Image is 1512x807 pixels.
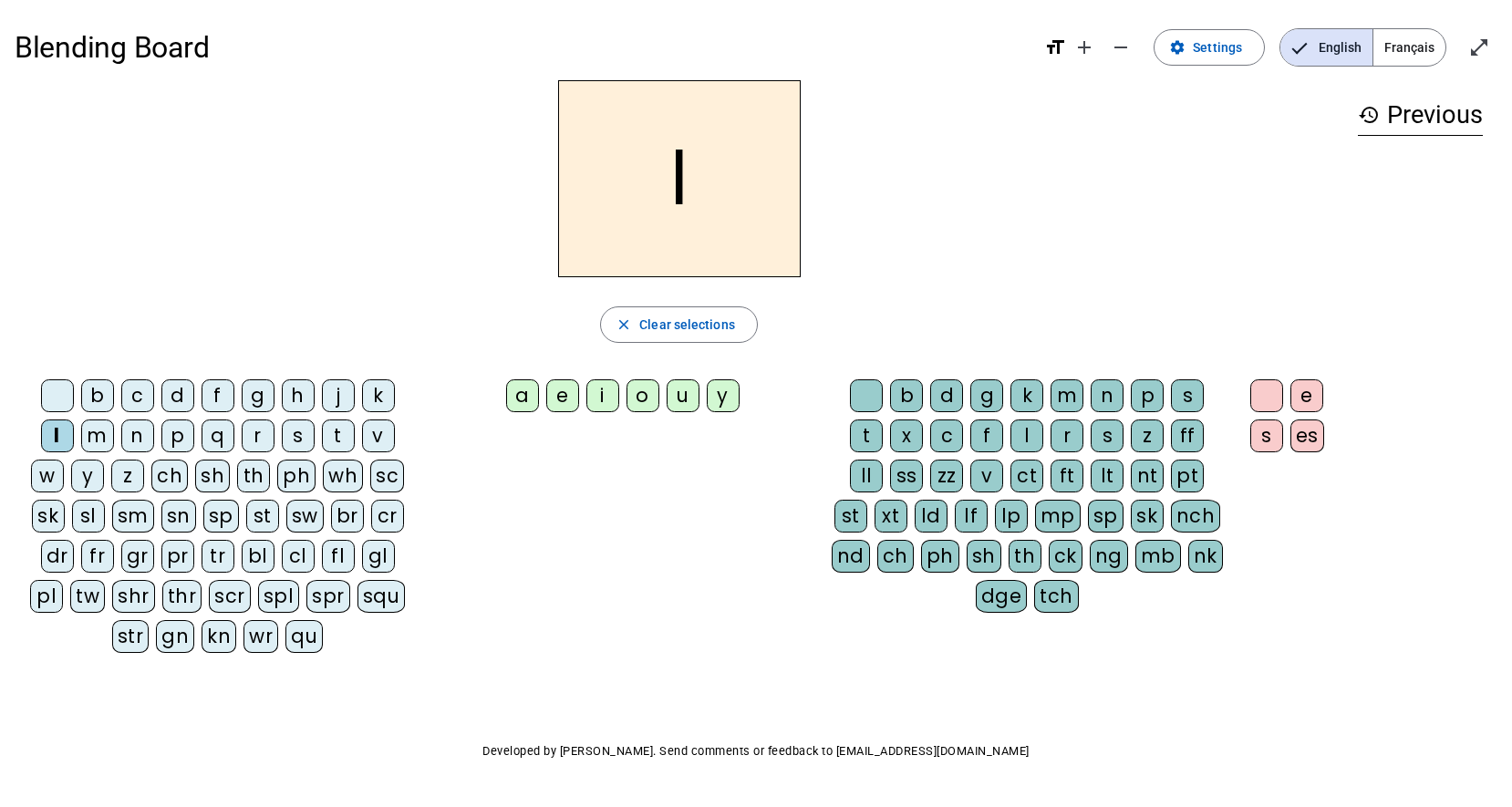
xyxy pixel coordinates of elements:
mat-button-toggle-group: Language selection [1279,28,1446,67]
mat-icon: history [1358,104,1380,126]
div: b [890,379,923,412]
div: nt [1131,460,1164,492]
div: ph [277,460,316,492]
div: y [707,379,740,412]
div: fr [81,540,114,573]
div: ng [1090,540,1128,573]
div: x [890,419,923,452]
div: bl [242,540,274,573]
div: es [1290,419,1324,452]
div: d [161,379,194,412]
div: tch [1034,580,1079,613]
h2: l [558,80,801,277]
div: spr [306,580,350,613]
div: n [121,419,154,452]
div: h [282,379,315,412]
div: s [1091,419,1124,452]
div: k [1010,379,1043,412]
div: st [834,500,867,533]
div: sw [286,500,324,533]
div: e [1290,379,1323,412]
div: mp [1035,500,1081,533]
div: sp [1088,500,1124,533]
div: sp [203,500,239,533]
button: Settings [1154,29,1265,66]
div: a [506,379,539,412]
div: tw [70,580,105,613]
div: v [970,460,1003,492]
div: m [81,419,114,452]
div: ch [877,540,914,573]
div: v [362,419,395,452]
h3: Previous [1358,95,1483,136]
div: n [1091,379,1124,412]
div: l [41,419,74,452]
div: wr [243,620,278,653]
div: ss [890,460,923,492]
div: c [121,379,154,412]
div: cl [282,540,315,573]
div: kn [202,620,236,653]
div: st [246,500,279,533]
div: r [1051,419,1083,452]
div: nd [832,540,870,573]
div: i [586,379,619,412]
div: wh [323,460,363,492]
div: zz [930,460,963,492]
mat-icon: settings [1169,39,1186,56]
div: s [1250,419,1283,452]
div: ch [151,460,188,492]
div: nch [1171,500,1221,533]
button: Increase font size [1066,29,1103,66]
div: p [161,419,194,452]
div: lp [995,500,1028,533]
div: w [31,460,64,492]
div: str [112,620,150,653]
div: ff [1171,419,1204,452]
div: ld [915,500,948,533]
div: scr [209,580,251,613]
div: r [242,419,274,452]
div: gl [362,540,395,573]
div: l [1010,419,1043,452]
mat-icon: open_in_full [1468,36,1490,58]
div: f [202,379,234,412]
button: Enter full screen [1461,29,1497,66]
div: f [970,419,1003,452]
div: th [1009,540,1041,573]
div: c [930,419,963,452]
mat-icon: format_size [1044,36,1066,58]
div: dr [41,540,74,573]
div: th [237,460,270,492]
div: ft [1051,460,1083,492]
div: cr [371,500,404,533]
div: sh [195,460,230,492]
div: z [111,460,144,492]
span: English [1280,29,1372,66]
div: ck [1049,540,1082,573]
div: y [71,460,104,492]
div: shr [112,580,155,613]
div: sl [72,500,105,533]
div: t [850,419,883,452]
p: Developed by [PERSON_NAME]. Send comments or feedback to [EMAIL_ADDRESS][DOMAIN_NAME] [15,740,1497,762]
div: pr [161,540,194,573]
mat-icon: add [1073,36,1095,58]
mat-icon: close [616,316,632,333]
div: nk [1188,540,1223,573]
div: br [331,500,364,533]
div: squ [357,580,406,613]
div: fl [322,540,355,573]
div: g [970,379,1003,412]
div: e [546,379,579,412]
div: pl [30,580,63,613]
div: sm [112,500,154,533]
div: p [1131,379,1164,412]
div: spl [258,580,300,613]
span: Clear selections [639,314,735,336]
div: qu [285,620,323,653]
div: s [282,419,315,452]
div: gn [156,620,194,653]
div: tr [202,540,234,573]
div: b [81,379,114,412]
